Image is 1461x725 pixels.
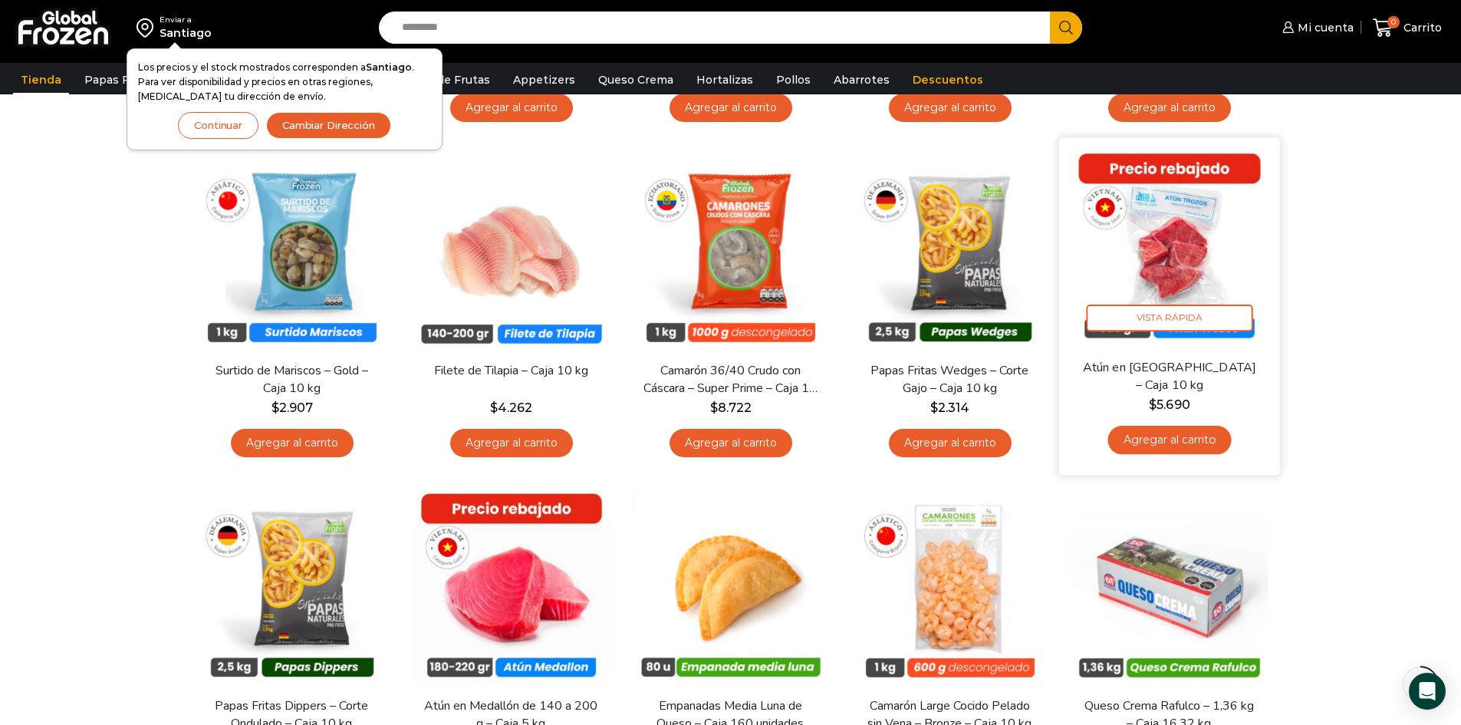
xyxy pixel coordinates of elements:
a: Pollos [768,65,818,94]
div: Enviar a [160,15,212,25]
span: $ [1149,397,1157,412]
a: Mi cuenta [1278,12,1354,43]
span: Mi cuenta [1294,20,1354,35]
a: Agregar al carrito: “Atún en Trozos - Caja 10 kg” [1107,426,1231,454]
bdi: 5.690 [1149,397,1190,412]
a: Agregar al carrito: “Surtido de Mariscos - Gold - Caja 10 kg” [231,429,354,457]
a: Descuentos [905,65,991,94]
button: Search button [1050,12,1082,44]
a: Hortalizas [689,65,761,94]
a: Agregar al carrito: “Filete de Tilapia - Caja 10 kg” [450,429,573,457]
div: Open Intercom Messenger [1409,673,1446,710]
a: Agregar al carrito: “Kanikama – Caja 10 kg” [450,94,573,122]
span: Carrito [1400,20,1442,35]
span: $ [930,400,938,415]
div: Santiago [160,25,212,41]
a: Appetizers [505,65,583,94]
a: Agregar al carrito: “Camarón 31/35 Apanado Corte Mariposa - Bronze - Caja 5 kg” [670,94,792,122]
a: Surtido de Mariscos – Gold – Caja 10 kg [203,362,380,397]
bdi: 2.907 [271,400,313,415]
a: Agregar al carrito: “Papas Fritas Wedges – Corte Gajo - Caja 10 kg” [889,429,1012,457]
p: Los precios y el stock mostrados corresponden a . Para ver disponibilidad y precios en otras regi... [138,60,431,104]
a: Tienda [13,65,69,94]
bdi: 8.722 [710,400,752,415]
span: Vista Rápida [1086,305,1252,331]
span: $ [271,400,279,415]
a: Filete de Tilapia – Caja 10 kg [423,362,599,380]
button: Continuar [178,112,258,139]
a: Abarrotes [826,65,897,94]
bdi: 2.314 [930,400,969,415]
span: 0 [1387,16,1400,28]
a: 0 Carrito [1369,10,1446,46]
a: Papas Fritas [77,65,162,94]
img: address-field-icon.svg [137,15,160,41]
button: Cambiar Dirección [266,112,391,139]
a: Atún en [GEOGRAPHIC_DATA] – Caja 10 kg [1080,359,1258,395]
a: Camarón 36/40 Crudo con Cáscara – Super Prime – Caja 10 kg [642,362,818,397]
a: Pulpa de Frutas [394,65,498,94]
span: $ [710,400,718,415]
a: Papas Fritas Wedges – Corte Gajo – Caja 10 kg [861,362,1038,397]
a: Queso Crema [591,65,681,94]
a: Agregar al carrito: “Papas Fritas 13x13mm - Formato 1 kg - Caja 10 kg” [889,94,1012,122]
a: Agregar al carrito: “Camarón Cocido Pelado Very Small - Bronze - Caja 10 kg” [1108,94,1231,122]
span: $ [490,400,498,415]
strong: Santiago [366,61,412,73]
bdi: 4.262 [490,400,532,415]
a: Agregar al carrito: “Camarón 36/40 Crudo con Cáscara - Super Prime - Caja 10 kg” [670,429,792,457]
